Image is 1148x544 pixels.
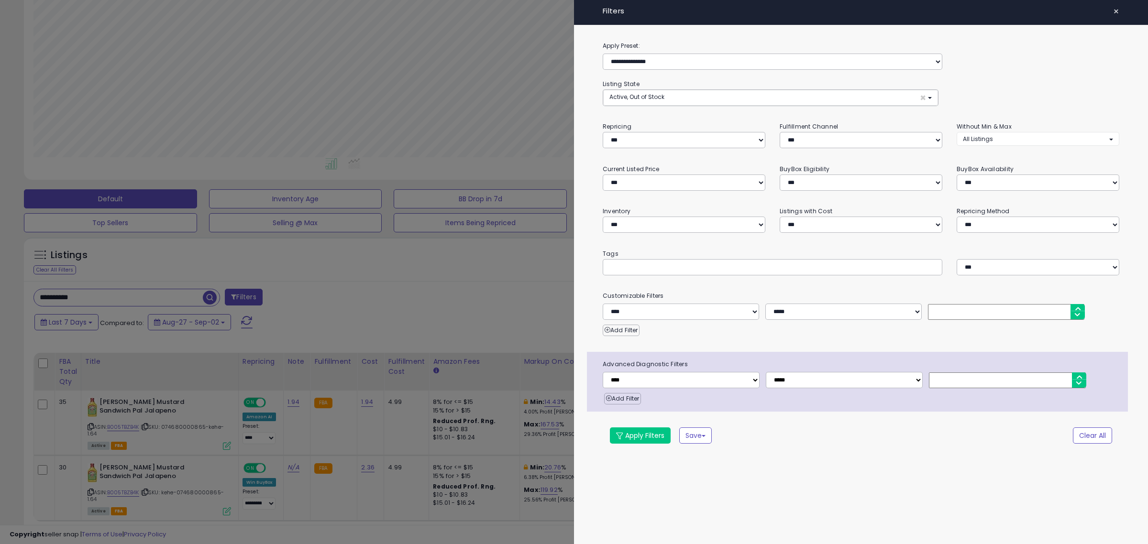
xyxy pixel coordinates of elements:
small: Repricing [603,122,631,131]
small: Inventory [603,207,630,215]
small: Fulfillment Channel [780,122,838,131]
button: Add Filter [604,393,641,404]
small: Repricing Method [957,207,1010,215]
button: Save [679,427,712,444]
h4: Filters [603,7,1119,15]
button: Add Filter [603,325,640,336]
span: × [1113,5,1119,18]
small: BuyBox Eligibility [780,165,829,173]
small: Listings with Cost [780,207,832,215]
span: Active, Out of Stock [609,93,664,101]
span: Advanced Diagnostic Filters [596,359,1128,370]
button: Clear All [1073,427,1112,444]
span: × [920,93,926,103]
small: Without Min & Max [957,122,1012,131]
small: BuyBox Availability [957,165,1014,173]
button: Active, Out of Stock × [603,90,938,106]
small: Current Listed Price [603,165,659,173]
button: Apply Filters [610,427,671,444]
small: Tags [596,249,1126,259]
small: Listing State [603,80,640,88]
label: Apply Preset: [596,41,1126,51]
small: Customizable Filters [596,291,1126,301]
button: × [1109,5,1123,18]
button: All Listings [957,132,1119,146]
span: All Listings [963,135,993,143]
